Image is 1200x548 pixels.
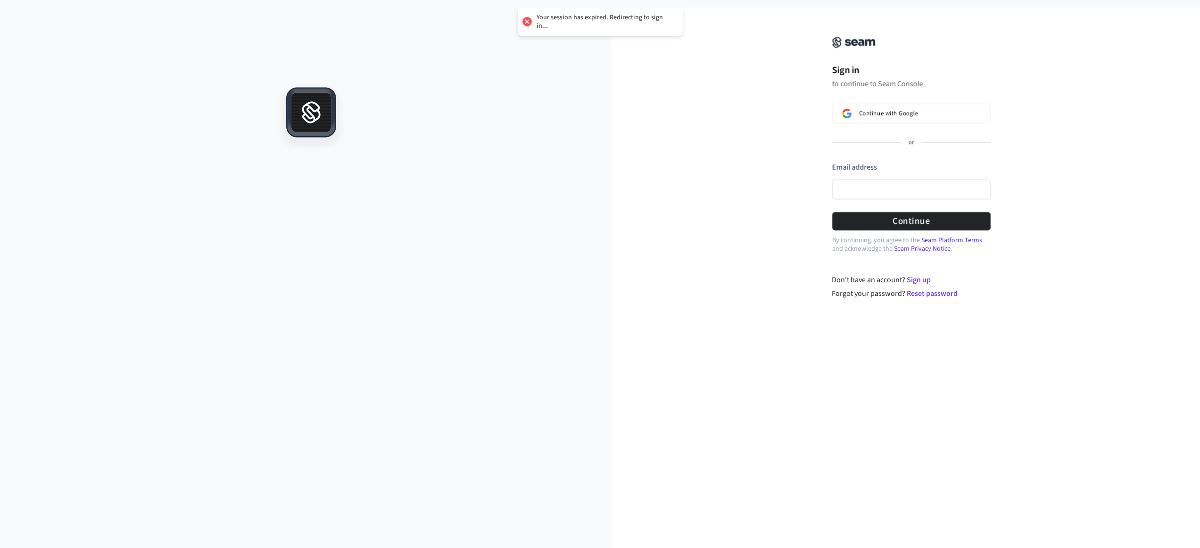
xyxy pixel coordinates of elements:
[894,244,951,254] a: Seam Privacy Notice
[832,288,991,299] div: Forgot your password?
[832,79,991,89] p: to continue to Seam Console
[907,288,958,299] a: Reset password
[832,104,991,123] button: Sign in with GoogleContinue with Google
[832,63,991,77] h1: Sign in
[832,37,876,48] img: Seam Console
[921,236,982,245] a: Seam Platform Terms
[832,236,991,253] p: By continuing, you agree to the and acknowledge the .
[907,275,931,285] a: Sign up
[537,13,673,30] div: Your session has expired. Redirecting to sign in...
[842,109,852,118] img: Sign in with Google
[832,212,991,230] button: Continue
[832,162,877,172] label: Email address
[909,139,914,147] p: or
[859,110,918,117] span: Continue with Google
[832,274,991,286] div: Don't have an account?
